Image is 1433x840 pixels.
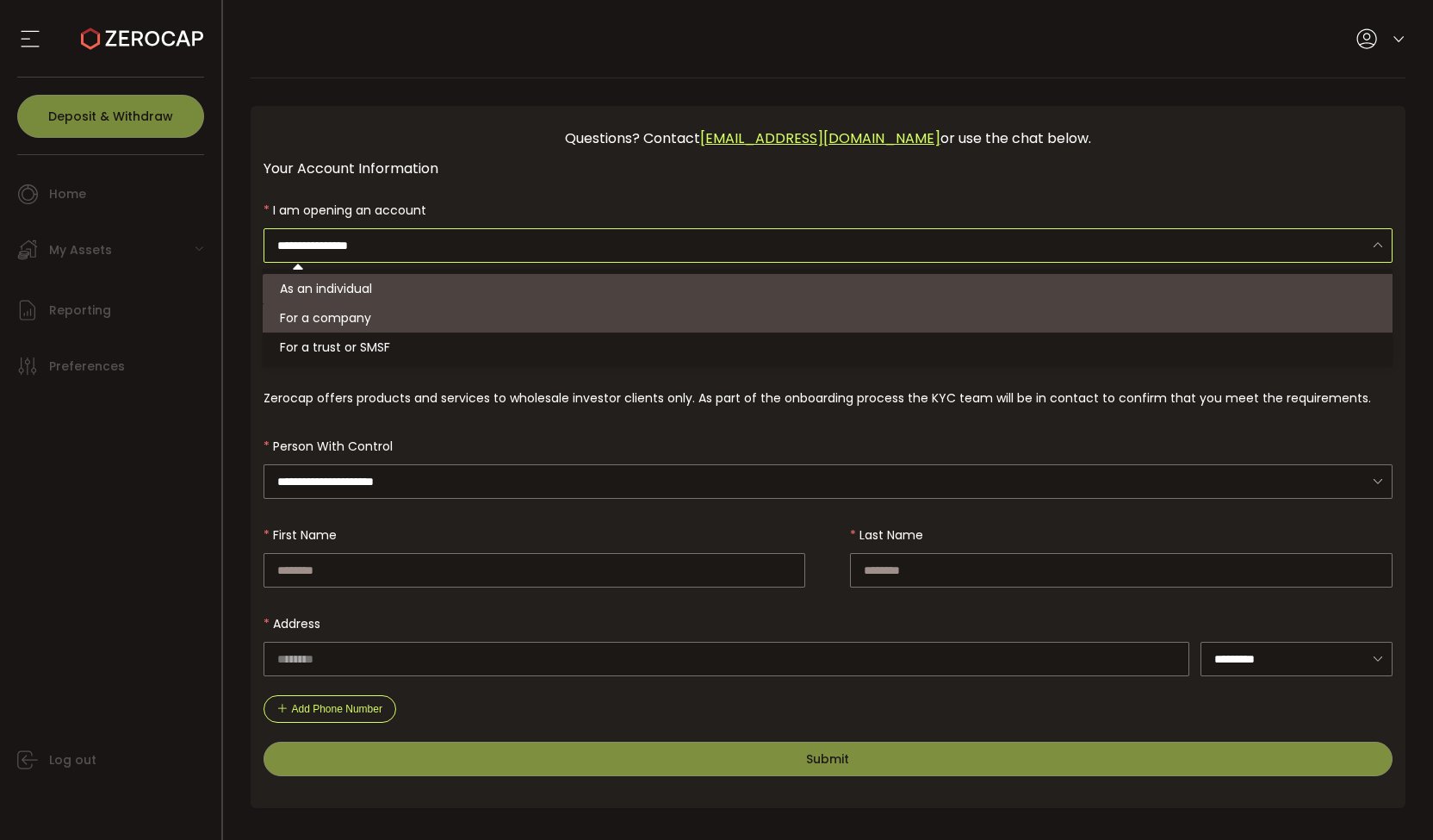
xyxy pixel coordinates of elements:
[17,95,204,138] button: Deposit & Withdraw
[48,110,173,122] span: Deposit & Withdraw
[806,750,849,768] span: Submit
[49,238,112,263] span: My Assets
[264,119,1393,158] div: Questions? Contact or use the chat below.
[264,615,331,632] label: Address
[264,742,1393,776] button: Submit
[264,158,1393,179] div: Your Account Information
[280,339,390,356] span: For a trust or SMSF
[264,695,396,723] button: Add Phone Number
[49,298,111,323] span: Reporting
[280,309,371,327] span: For a company
[264,386,1393,410] div: Zerocap offers products and services to wholesale investor clients only. As part of the onboardin...
[49,748,96,773] span: Log out
[292,703,382,715] span: Add Phone Number
[700,128,940,148] a: [EMAIL_ADDRESS][DOMAIN_NAME]
[49,354,125,379] span: Preferences
[280,280,372,297] span: As an individual
[49,182,86,207] span: Home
